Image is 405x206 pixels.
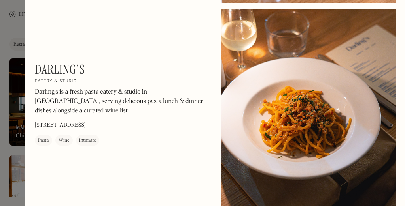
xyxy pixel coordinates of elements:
[79,137,96,144] div: Intimate
[59,137,70,144] div: Wine
[35,62,85,77] h1: Darling's
[35,121,86,129] p: [STREET_ADDRESS]
[35,79,77,84] h2: Eatery & studio
[38,137,49,144] div: Pasta
[35,87,209,116] p: Darling's is a fresh pasta eatery & studio in [GEOGRAPHIC_DATA], serving delicious pasta lunch & ...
